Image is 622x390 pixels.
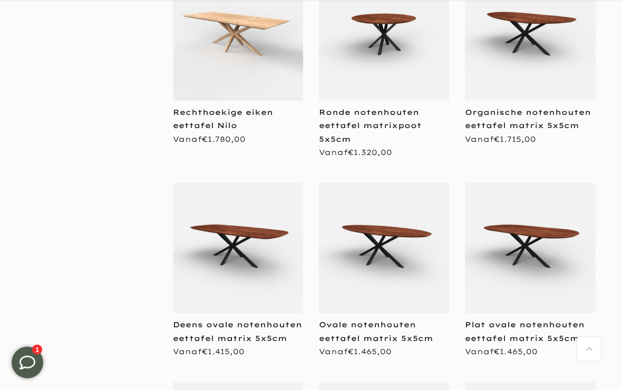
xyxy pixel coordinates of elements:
[173,320,302,343] a: Deens ovale notenhouten eettafel matrix 5x5cm
[319,148,392,157] span: Vanaf
[494,347,538,356] span: €1.465,00
[1,336,54,389] iframe: toggle-frame
[465,108,591,130] a: Organische notenhouten eettafel matrix 5x5cm
[577,337,601,361] a: Terug naar boven
[348,148,392,157] span: €1.320,00
[319,108,422,143] a: Ronde notenhouten eettafel matrixpoot 5x5cm
[173,347,245,356] span: Vanaf
[173,134,246,144] span: Vanaf
[319,347,392,356] span: Vanaf
[348,347,392,356] span: €1.465,00
[202,134,246,144] span: €1.780,00
[465,347,538,356] span: Vanaf
[494,134,536,144] span: €1.715,00
[202,347,245,356] span: €1.415,00
[319,320,433,343] a: Ovale notenhouten eettafel matrix 5x5cm
[465,134,536,144] span: Vanaf
[465,320,585,343] a: Plat ovale notenhouten eettafel matrix 5x5cm
[173,108,273,130] a: Rechthoekige eiken eettafel Nilo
